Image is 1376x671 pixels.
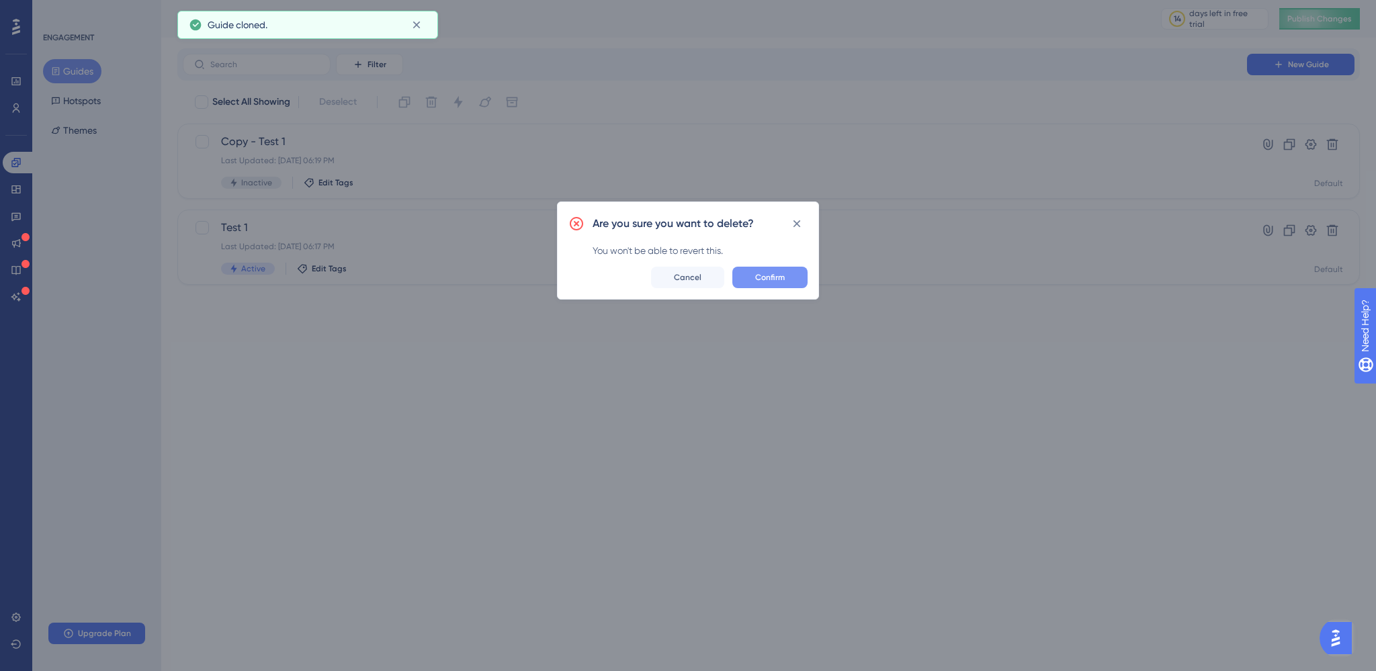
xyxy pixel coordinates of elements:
div: You won't be able to revert this. [593,242,808,259]
span: Guide cloned. [208,17,267,33]
iframe: UserGuiding AI Assistant Launcher [1320,618,1360,658]
span: Need Help? [32,3,84,19]
span: Confirm [755,272,785,283]
span: Cancel [674,272,701,283]
h2: Are you sure you want to delete? [593,216,754,232]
